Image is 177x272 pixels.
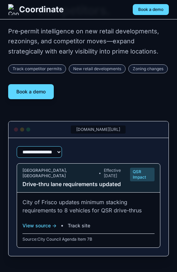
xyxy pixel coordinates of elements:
[8,84,54,99] button: Book a demo
[8,26,169,56] p: Pre‑permit intelligence on new retail developments, rezonings, and competitor moves—expand strate...
[22,237,155,242] p: Source: City Council Agenda Item 7B
[130,168,155,181] span: QSR Impact
[99,170,101,176] span: •
[22,180,130,188] h3: Drive-thru lane requirements updated
[71,125,126,134] div: [DOMAIN_NAME][URL]
[61,221,64,229] span: •
[22,168,96,179] span: [GEOGRAPHIC_DATA], [GEOGRAPHIC_DATA]
[8,4,64,15] a: Coordinate
[104,168,130,179] span: Effective [DATE]
[8,64,66,73] span: Track competitor permits
[69,64,126,73] span: New retail developments
[8,4,19,15] img: Coordinate
[128,64,168,73] span: Zoning changes
[22,198,155,214] p: City of Frisco updates minimum stacking requirements to 8 vehicles for QSR drive-thrus
[68,222,90,229] button: Track site
[19,4,64,15] span: Coordinate
[22,222,57,229] button: View source →
[133,4,169,15] button: Book a demo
